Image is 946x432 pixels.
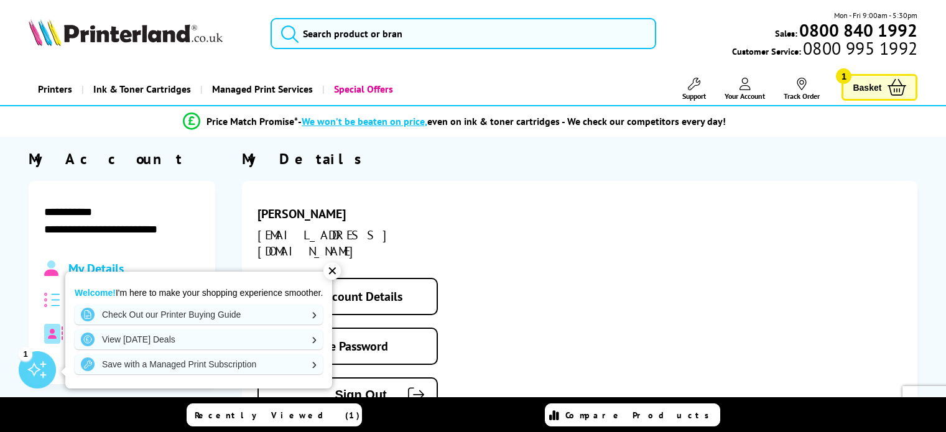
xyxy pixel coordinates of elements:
span: Sign Out [277,388,387,402]
div: My Details [242,149,918,168]
span: 1 [836,68,851,84]
strong: Welcome! [75,288,116,298]
div: [EMAIL_ADDRESS][DOMAIN_NAME] [257,227,470,259]
span: My Details [68,260,124,277]
a: Check Out our Printer Buying Guide [75,305,323,324]
a: Recently Viewed (1) [187,403,362,426]
a: Ink & Toner Cartridges [81,73,200,105]
img: Profile.svg [44,260,58,277]
a: 0800 840 1992 [797,24,917,36]
a: Printers [29,73,81,105]
img: all-order.svg [44,293,60,307]
span: Support [682,91,706,101]
span: Mon - Fri 9:00am - 5:30pm [834,9,917,21]
span: Your Account [725,91,765,101]
button: Sign Out [257,377,438,413]
span: Compare Products [565,410,716,421]
div: ✕ [323,262,341,280]
a: Change Password [257,328,438,365]
a: Your Account [725,78,765,101]
span: Customer Service: [732,42,917,57]
a: Track Order [784,78,820,101]
a: Managed Print Services [200,73,322,105]
a: Save with a Managed Print Subscription [75,354,323,374]
b: 0800 840 1992 [799,19,917,42]
a: Edit Account Details [257,278,438,315]
a: Basket 1 [842,74,917,101]
input: Search product or bran [271,18,656,49]
a: Special Offers [322,73,402,105]
span: Recently Viewed (1) [195,410,360,421]
span: Basket [853,79,881,96]
span: 0800 995 1992 [801,42,917,54]
img: Printerland Logo [29,19,223,46]
a: Printerland Logo [29,19,255,48]
div: [PERSON_NAME] [257,206,470,222]
li: modal_Promise [6,111,902,132]
span: Ink & Toner Cartridges [93,73,191,105]
img: address-book-duotone-solid.svg [44,324,63,344]
span: We won’t be beaten on price, [302,115,427,127]
span: Price Match Promise* [206,115,298,127]
p: I'm here to make your shopping experience smoother. [75,287,323,298]
a: Support [682,78,706,101]
div: - even on ink & toner cartridges - We check our competitors every day! [298,115,726,127]
div: 1 [19,347,32,361]
span: Sales: [775,27,797,39]
div: My Account [29,149,215,168]
a: View [DATE] Deals [75,329,323,349]
a: Compare Products [545,403,720,426]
